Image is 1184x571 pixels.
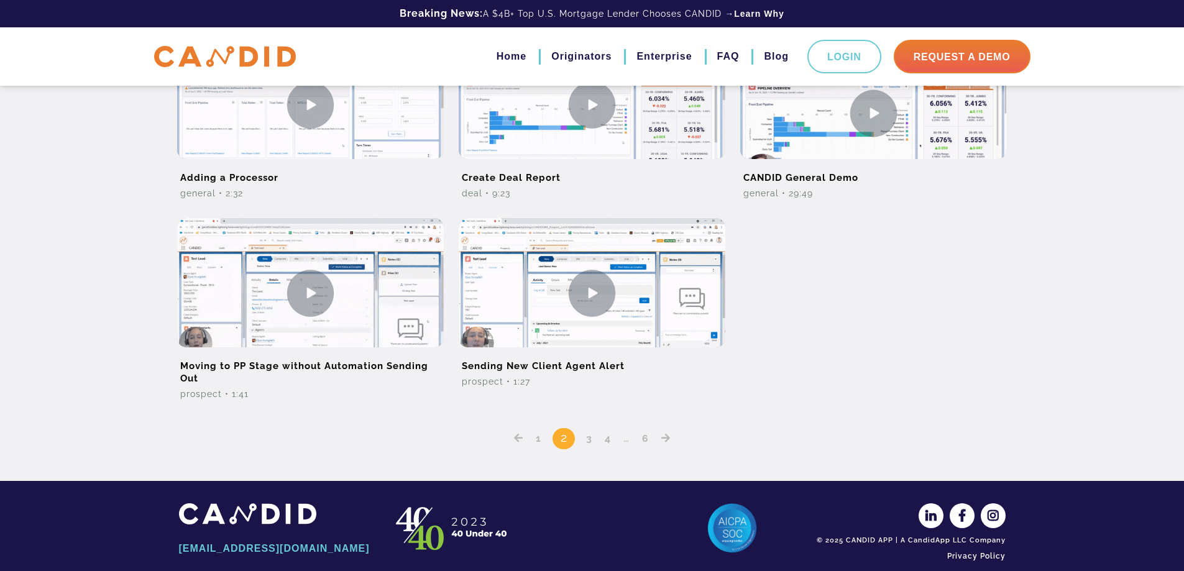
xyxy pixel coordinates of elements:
[582,432,597,444] a: 3
[179,538,372,559] a: [EMAIL_ADDRESS][DOMAIN_NAME]
[170,409,1015,450] nav: Posts pagination
[740,187,1007,199] div: General • 29:49
[177,218,444,368] img: Moving to PP Stage without Automation Sending Out Video
[551,46,612,67] a: Originators
[459,187,725,199] div: Deal • 9:23
[459,159,725,187] h2: Create Deal Report
[740,159,1007,187] h2: CANDID General Demo
[636,46,692,67] a: Enterprise
[459,347,725,375] h2: Sending New Client Agent Alert
[177,347,444,388] h2: Moving to PP Stage without Automation Sending Out
[531,432,546,444] a: 1
[813,536,1006,546] div: © 2025 CANDID APP | A CandidApp LLC Company
[400,7,483,19] b: Breaking News:
[177,159,444,187] h2: Adding a Processor
[553,428,575,449] span: 2
[459,375,725,388] div: Prospect • 1:27
[177,187,444,199] div: General • 2:32
[807,40,881,73] a: Login
[717,46,740,67] a: FAQ
[740,30,1007,196] img: CANDID General Demo Video
[459,218,725,368] img: Sending New Client Agent Alert Video
[390,503,515,553] img: CANDID APP
[154,46,296,68] img: CANDID APP
[638,432,653,444] a: 6
[600,432,615,444] a: 4
[177,30,444,180] img: Adding a Processor Video
[459,30,725,180] img: Create Deal Report Video
[734,7,784,20] a: Learn Why
[177,388,444,400] div: Prospect • 1:41
[619,430,634,445] span: …
[497,46,526,67] a: Home
[764,46,789,67] a: Blog
[894,40,1030,73] a: Request A Demo
[813,546,1006,567] a: Privacy Policy
[179,503,316,524] img: CANDID APP
[707,503,757,553] img: AICPA SOC 2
